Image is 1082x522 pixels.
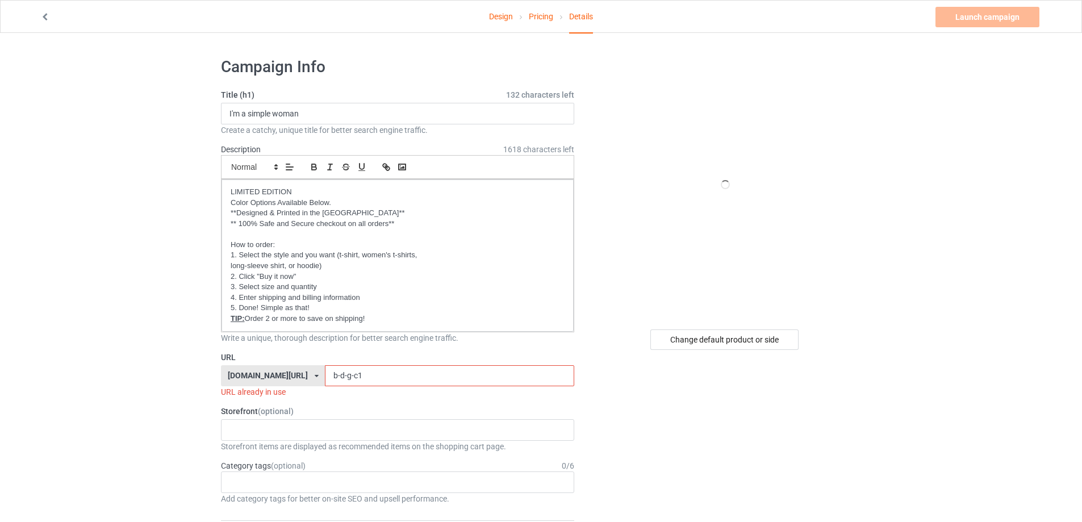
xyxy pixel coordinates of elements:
[221,352,574,363] label: URL
[506,89,574,101] span: 132 characters left
[231,314,565,324] p: Order 2 or more to save on shipping!
[650,329,799,350] div: Change default product or side
[562,460,574,471] div: 0 / 6
[221,145,261,154] label: Description
[221,460,306,471] label: Category tags
[221,441,574,452] div: Storefront items are displayed as recommended items on the shopping cart page.
[231,187,565,198] p: LIMITED EDITION
[231,240,565,250] p: How to order:
[221,406,574,417] label: Storefront
[489,1,513,32] a: Design
[221,332,574,344] div: Write a unique, thorough description for better search engine traffic.
[221,89,574,101] label: Title (h1)
[228,371,308,379] div: [DOMAIN_NAME][URL]
[231,272,565,282] p: 2. Click "Buy it now"
[503,144,574,155] span: 1618 characters left
[569,1,593,34] div: Details
[231,282,565,293] p: 3. Select size and quantity
[231,261,565,272] p: long-sleeve shirt, or hoodie)
[231,303,565,314] p: 5. Done! Simple as that!
[271,461,306,470] span: (optional)
[231,219,565,229] p: ** 100% Safe and Secure checkout on all orders**
[231,250,565,261] p: 1. Select the style and you want (t-shirt, women's t-shirts,
[221,493,574,504] div: Add category tags for better on-site SEO and upsell performance.
[231,208,565,219] p: **Designed & Printed in the [GEOGRAPHIC_DATA]**
[221,386,574,398] div: URL already in use
[529,1,553,32] a: Pricing
[221,57,574,77] h1: Campaign Info
[221,124,574,136] div: Create a catchy, unique title for better search engine traffic.
[231,293,565,303] p: 4. Enter shipping and billing information
[231,198,565,208] p: Color Options Available Below.
[231,314,245,323] u: TIP:
[258,407,294,416] span: (optional)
